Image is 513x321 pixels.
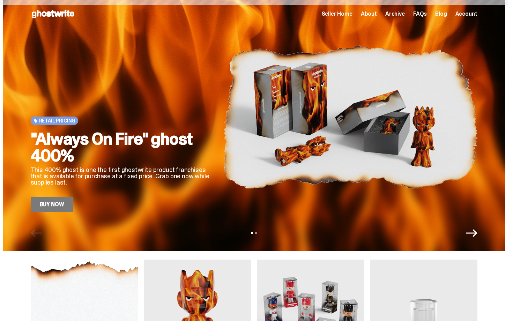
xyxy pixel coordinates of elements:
p: This 400% ghost is one the first ghostwrite product franchises that is available for purchase at ... [31,167,212,186]
a: Account [455,11,477,17]
h2: "Always On Fire" ghost 400% [31,130,212,164]
a: Archive [385,11,405,17]
span: Retail Pricing [39,118,76,124]
a: FAQs [413,11,427,17]
img: "Always On Fire" ghost 400% [223,22,477,212]
button: Next [466,227,477,239]
a: Blog [435,11,447,17]
a: Buy Now [31,197,73,212]
a: Seller Home [322,11,352,17]
button: View slide 2 [255,232,257,234]
a: About [361,11,377,17]
button: View slide 1 [251,232,253,234]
